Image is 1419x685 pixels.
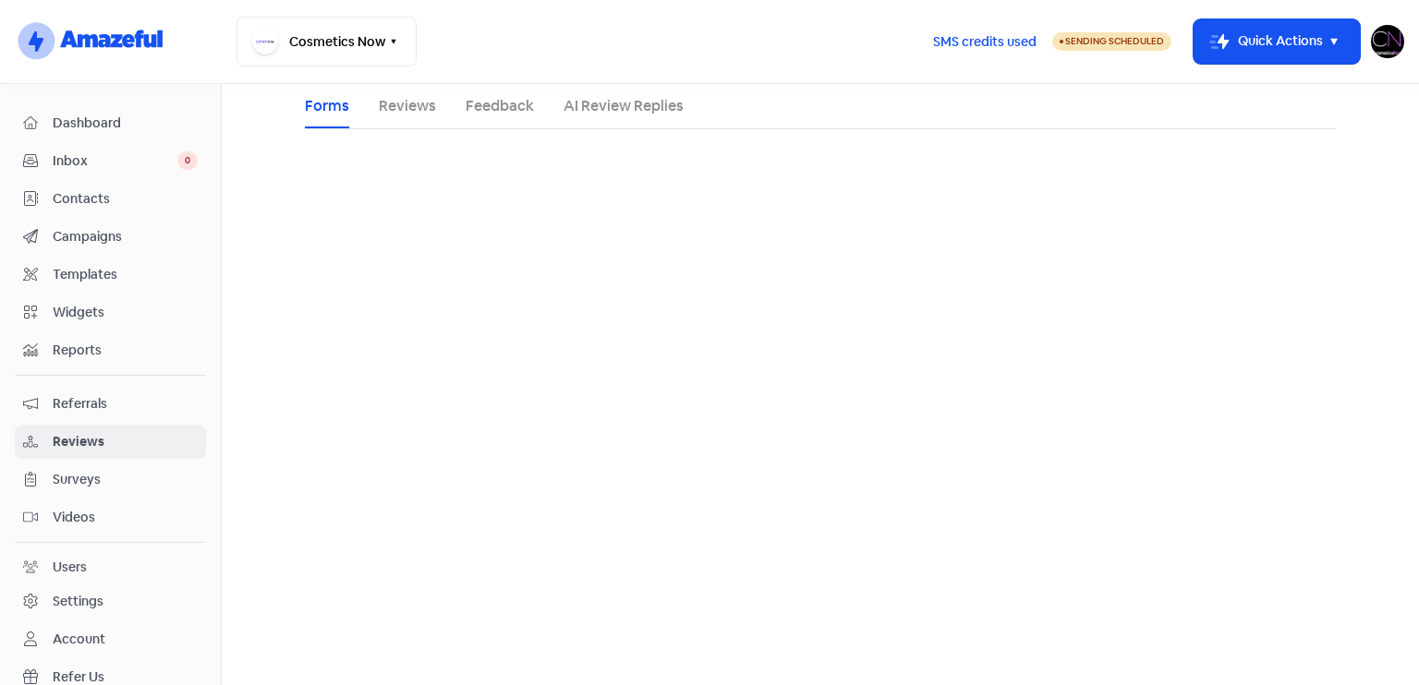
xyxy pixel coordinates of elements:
span: Reviews [53,432,198,451]
a: Sending Scheduled [1052,30,1171,53]
a: Settings [15,584,206,619]
a: Contacts [15,182,206,216]
a: Reports [15,333,206,367]
div: Account [53,630,105,649]
a: Account [15,622,206,656]
div: Settings [53,592,103,611]
a: Referrals [15,387,206,421]
a: AI Review Replies [564,95,684,117]
a: Users [15,550,206,584]
span: Reports [53,341,198,360]
a: Campaigns [15,220,206,254]
span: Dashboard [53,114,198,133]
a: Reviews [379,95,436,117]
a: Videos [15,500,206,535]
a: Dashboard [15,106,206,140]
span: Contacts [53,189,198,209]
span: Surveys [53,470,198,489]
span: Sending Scheduled [1065,35,1164,47]
span: Widgets [53,303,198,322]
a: Templates [15,258,206,292]
a: Feedback [466,95,534,117]
a: Surveys [15,463,206,497]
a: Forms [305,95,349,117]
span: SMS credits used [933,32,1037,52]
a: Inbox 0 [15,144,206,178]
a: SMS credits used [917,30,1052,50]
button: Cosmetics Now [236,17,417,66]
a: Reviews [15,425,206,459]
span: Campaigns [53,227,198,246]
span: Inbox [53,151,177,171]
button: Quick Actions [1194,19,1360,64]
img: User [1371,25,1404,58]
span: 0 [177,151,198,170]
a: Widgets [15,295,206,330]
span: Templates [53,265,198,284]
span: Videos [53,508,198,527]
div: Users [53,558,87,577]
span: Referrals [53,394,198,414]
